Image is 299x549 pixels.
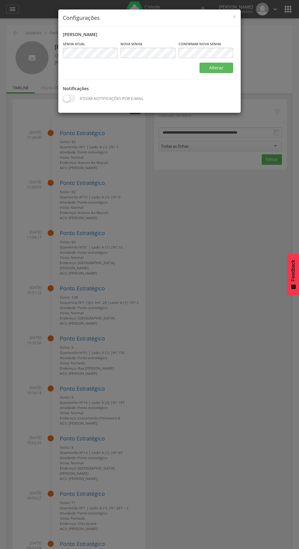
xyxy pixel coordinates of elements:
button: Alterar [200,63,233,73]
label: Confirmar nova senha [178,42,221,46]
span: Feedback [290,260,296,281]
label: Senha atual [63,42,85,46]
h4: Configurações [63,14,236,22]
label: Nova senha [121,42,142,46]
label: [PERSON_NAME] [63,31,97,38]
label: Notificações [63,86,89,92]
span: × [232,12,236,21]
button: Feedback - Mostrar pesquisa [287,254,299,295]
p: Ativar notificações por e-mail [80,95,144,102]
button: Close [232,13,236,20]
